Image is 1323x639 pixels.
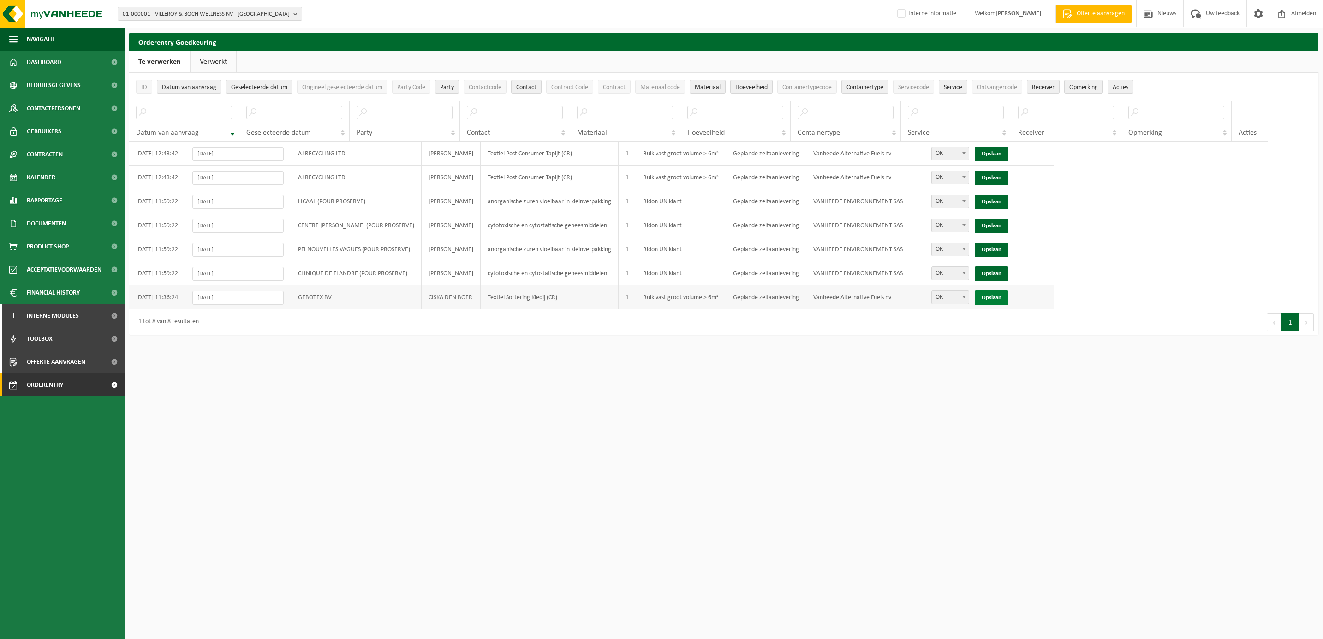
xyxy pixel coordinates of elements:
td: Geplande zelfaanlevering [726,166,806,189]
span: Acties [1239,129,1257,136]
span: Dashboard [27,51,61,74]
span: Bedrijfsgegevens [27,74,81,97]
span: Containertypecode [782,84,832,91]
td: [DATE] 11:59:22 [129,237,185,261]
span: Hoeveelheid [735,84,768,91]
span: Party [357,129,372,136]
td: [PERSON_NAME] [422,261,481,285]
span: Origineel geselecteerde datum [302,84,382,91]
td: VANHEEDE ENVIRONNEMENT SAS [806,237,910,261]
a: Opslaan [975,171,1008,185]
td: VANHEEDE ENVIRONNEMENT SAS [806,189,910,213]
button: ServiceService: Activate to sort [939,80,967,94]
span: Contactcode [469,84,501,91]
span: Contract [603,84,626,91]
td: cytotoxische en cytostatische geneesmiddelen [481,261,619,285]
button: OntvangercodeOntvangercode: Activate to sort [972,80,1022,94]
button: PartyParty: Activate to sort [435,80,459,94]
span: OK [932,195,969,208]
td: LICAAL (POUR PROSERVE) [291,189,422,213]
span: Receiver [1018,129,1044,136]
span: OK [932,291,969,304]
td: 1 [619,166,636,189]
span: OK [931,171,969,184]
button: Contract CodeContract Code: Activate to sort [546,80,593,94]
span: Contracten [27,143,63,166]
td: [DATE] 12:43:42 [129,166,185,189]
span: Hoeveelheid [687,129,725,136]
button: Datum van aanvraagDatum van aanvraag: Activate to remove sorting [157,80,221,94]
td: GEBOTEX BV [291,285,422,309]
a: Offerte aanvragen [1055,5,1132,23]
span: OK [932,243,969,256]
button: ServicecodeServicecode: Activate to sort [893,80,934,94]
td: Bulk vast groot volume > 6m³ [636,142,726,166]
button: MateriaalMateriaal: Activate to sort [690,80,726,94]
span: ID [141,84,147,91]
a: Opslaan [975,290,1008,305]
td: [PERSON_NAME] [422,166,481,189]
a: Opslaan [975,219,1008,233]
span: Contract Code [551,84,588,91]
span: Opmerking [1069,84,1098,91]
span: OK [932,219,969,232]
td: VANHEEDE ENVIRONNEMENT SAS [806,213,910,237]
td: Geplande zelfaanlevering [726,261,806,285]
td: VANHEEDE ENVIRONNEMENT SAS [806,261,910,285]
td: CENTRE [PERSON_NAME] (POUR PROSERVE) [291,213,422,237]
span: Offerte aanvragen [27,350,85,373]
td: [DATE] 12:43:42 [129,142,185,166]
td: [PERSON_NAME] [422,213,481,237]
span: OK [931,147,969,160]
div: 1 tot 8 van 8 resultaten [134,314,199,331]
a: Opslaan [975,195,1008,209]
td: Geplande zelfaanlevering [726,285,806,309]
td: Geplande zelfaanlevering [726,237,806,261]
button: Next [1299,313,1314,331]
span: Datum van aanvraag [136,129,199,136]
span: OK [932,147,969,160]
span: Opmerking [1128,129,1162,136]
span: OK [932,267,969,280]
td: anorganische zuren vloeibaar in kleinverpakking [481,237,619,261]
td: Bidon UN klant [636,189,726,213]
a: Opslaan [975,243,1008,257]
span: 01-000001 - VILLEROY & BOCH WELLNESS NV - [GEOGRAPHIC_DATA] [123,7,290,21]
span: Geselecteerde datum [231,84,287,91]
span: OK [931,290,969,304]
button: IDID: Activate to sort [136,80,152,94]
button: 1 [1281,313,1299,331]
h2: Orderentry Goedkeuring [129,33,1318,51]
span: Documenten [27,212,66,235]
td: PFI NOUVELLES VAGUES (POUR PROSERVE) [291,237,422,261]
span: Acceptatievoorwaarden [27,258,101,281]
span: Service [944,84,962,91]
span: Datum van aanvraag [162,84,216,91]
td: Bulk vast groot volume > 6m³ [636,285,726,309]
strong: [PERSON_NAME] [995,10,1042,17]
td: Vanheede Alternative Fuels nv [806,285,910,309]
button: ContainertypeContainertype: Activate to sort [841,80,888,94]
button: ReceiverReceiver: Activate to sort [1027,80,1060,94]
span: Kalender [27,166,55,189]
td: [DATE] 11:59:22 [129,189,185,213]
td: Bidon UN klant [636,237,726,261]
td: CISKA DEN BOER [422,285,481,309]
button: Geselecteerde datumGeselecteerde datum: Activate to sort [226,80,292,94]
span: Product Shop [27,235,69,258]
button: Acties [1108,80,1133,94]
a: Opslaan [975,147,1008,161]
span: OK [931,243,969,256]
span: Containertype [846,84,883,91]
a: Opslaan [975,266,1008,281]
a: Verwerkt [191,51,236,72]
button: ContactcodeContactcode: Activate to sort [464,80,507,94]
span: Party [440,84,454,91]
td: Bidon UN klant [636,213,726,237]
span: Acties [1113,84,1128,91]
td: CLINIQUE DE FLANDRE (POUR PROSERVE) [291,261,422,285]
td: Geplande zelfaanlevering [726,213,806,237]
button: ContactContact: Activate to sort [511,80,542,94]
button: ContractContract: Activate to sort [598,80,631,94]
td: Geplande zelfaanlevering [726,142,806,166]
